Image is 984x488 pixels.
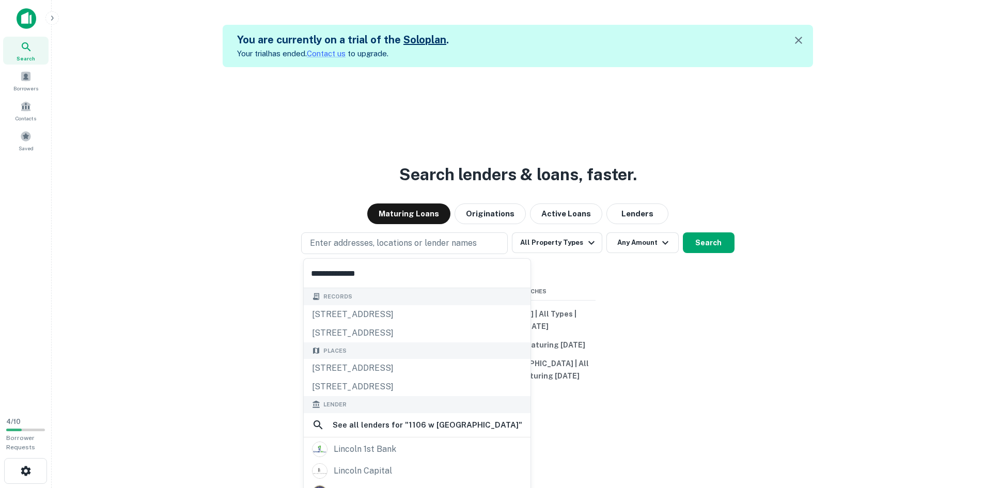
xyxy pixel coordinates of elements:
a: lincoln capital [304,460,530,482]
div: lincoln capital [334,463,392,479]
a: Contacts [3,97,49,124]
a: Contact us [307,49,346,58]
button: All Property Types [512,232,602,253]
p: Enter addresses, locations or lender names [310,237,477,249]
button: Any Amount [606,232,679,253]
div: [STREET_ADDRESS] [304,377,530,396]
button: Originations [455,203,526,224]
div: lincoln 1st bank [334,442,396,457]
img: picture [313,442,327,456]
a: lincoln 1st bank [304,438,530,460]
button: Active Loans [530,203,602,224]
img: picture [313,464,327,478]
h5: You are currently on a trial of the . [237,32,449,48]
span: Places [323,347,347,355]
a: Borrowers [3,67,49,95]
p: Your trial has ended. to upgrade. [237,48,449,60]
button: Maturing Loans [367,203,450,224]
span: Saved [19,144,34,152]
span: Lender [323,400,347,409]
span: Search [17,54,35,62]
span: Records [323,292,352,301]
span: Contacts [15,114,36,122]
a: Soloplan [403,34,446,46]
div: [STREET_ADDRESS] [304,359,530,377]
iframe: Chat Widget [932,405,984,455]
a: Search [3,37,49,65]
button: Enter addresses, locations or lender names [301,232,508,254]
h3: Search lenders & loans, faster. [399,162,637,187]
button: Lenders [606,203,668,224]
button: Search [683,232,735,253]
span: 4 / 10 [6,418,21,426]
span: Borrower Requests [6,434,35,451]
span: Borrowers [13,84,38,92]
a: Saved [3,127,49,154]
div: [STREET_ADDRESS] [304,324,530,342]
img: capitalize-icon.png [17,8,36,29]
h6: See all lenders for " 1106 w [GEOGRAPHIC_DATA] " [333,419,522,431]
div: [STREET_ADDRESS] [304,305,530,324]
